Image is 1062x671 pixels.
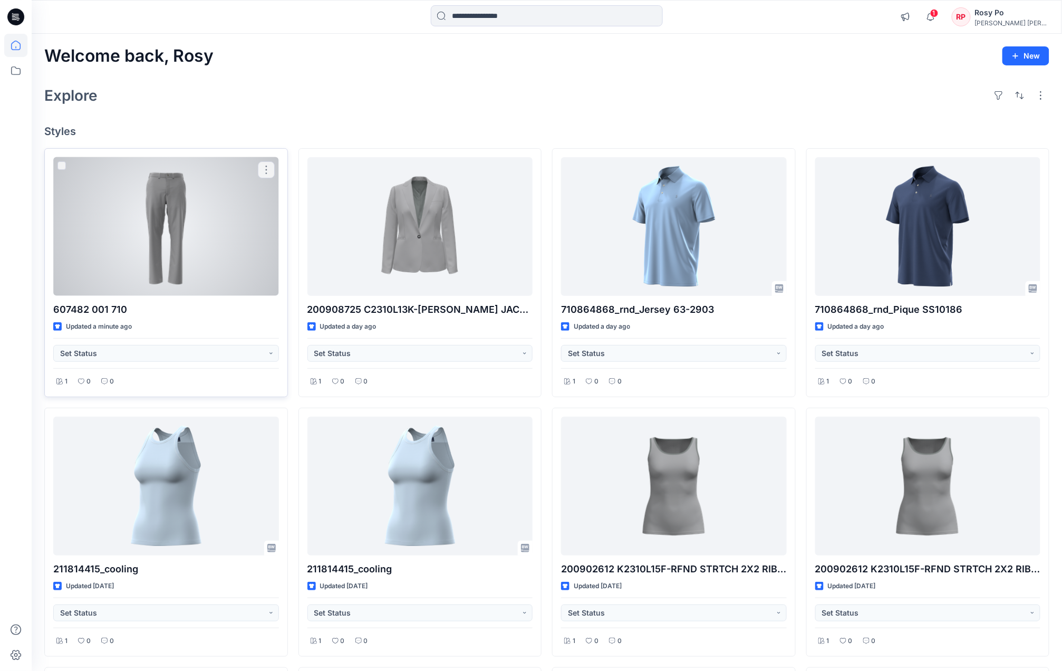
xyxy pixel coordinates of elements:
p: 1 [65,376,67,387]
a: 200902612 K2310L15F-RFND STRTCH 2X2 RIB-KELLY-SLEEVELESS-TANK [815,417,1041,555]
p: 0 [110,636,114,647]
p: Updated a day ago [574,321,630,332]
h2: Explore [44,87,98,104]
p: 0 [86,376,91,387]
a: 211814415_cooling [53,417,279,555]
p: 0 [594,376,598,387]
p: 200902612 K2310L15F-RFND STRTCH 2X2 RIB-[PERSON_NAME]-SLEEVELESS-TANK [815,562,1041,577]
p: 0 [872,636,876,647]
p: 1 [65,636,67,647]
p: 200902612 K2310L15F-RFND STRTCH 2X2 RIB-[PERSON_NAME]-SLEEVELESS-TANK [561,562,787,577]
p: 0 [872,376,876,387]
p: Updated a day ago [320,321,376,332]
p: 0 [594,636,598,647]
p: 1 [319,376,322,387]
p: 0 [341,376,345,387]
p: Updated [DATE] [828,581,876,592]
p: 200908725 C2310L13K-[PERSON_NAME] JACKET- TRIPLE [PERSON_NAME] [307,302,533,317]
p: 607482 001 710 [53,302,279,317]
p: 0 [110,376,114,387]
span: 1 [930,9,939,17]
p: 0 [848,636,853,647]
a: 200908725 C2310L13K-ANGONA JACKET- TRIPLE GEORGETTE [307,157,533,296]
p: 0 [617,636,622,647]
p: Updated [DATE] [320,581,368,592]
p: 211814415_cooling [307,562,533,577]
p: 211814415_cooling [53,562,279,577]
h4: Styles [44,125,1049,138]
a: 710864868_rnd_Pique SS10186 [815,157,1041,296]
div: [PERSON_NAME] [PERSON_NAME] [975,19,1049,27]
div: RP [952,7,971,26]
p: 1 [573,376,575,387]
p: Updated a day ago [828,321,884,332]
a: 710864868_rnd_Jersey 63-2903 [561,157,787,296]
a: 200902612 K2310L15F-RFND STRTCH 2X2 RIB-KELLY-SLEEVELESS-TANK [561,417,787,555]
p: 1 [827,376,829,387]
p: Updated a minute ago [66,321,132,332]
p: 0 [364,636,368,647]
p: 0 [341,636,345,647]
p: 710864868_rnd_Pique SS10186 [815,302,1041,317]
p: 1 [573,636,575,647]
p: 0 [617,376,622,387]
p: 710864868_rnd_Jersey 63-2903 [561,302,787,317]
p: 1 [319,636,322,647]
p: Updated [DATE] [574,581,622,592]
button: New [1002,46,1049,65]
a: 607482 001 710 [53,157,279,296]
p: 1 [827,636,829,647]
h2: Welcome back, Rosy [44,46,214,66]
p: 0 [848,376,853,387]
div: Rosy Po [975,6,1049,19]
a: 211814415_cooling [307,417,533,555]
p: Updated [DATE] [66,581,114,592]
p: 0 [86,636,91,647]
p: 0 [364,376,368,387]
